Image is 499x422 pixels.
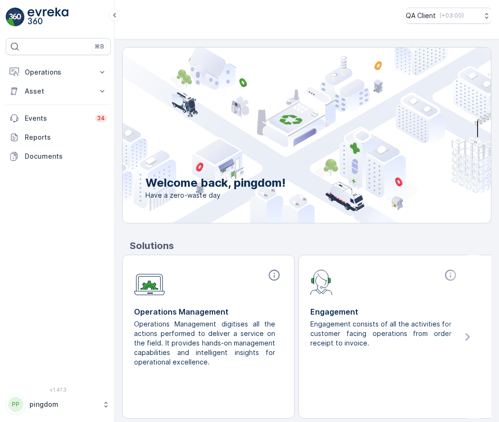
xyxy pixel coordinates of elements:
button: QA Client(+03:00) [406,8,491,24]
p: Reports [25,133,107,142]
p: Operations Management digitises all the actions performed to deliver a service on the field. It p... [134,319,275,367]
img: logo_light-DOdMpM7g.png [28,8,68,27]
button: PPpingdom [6,394,111,414]
img: module-icon [134,269,165,296]
a: Documents [6,147,111,166]
p: Solutions [130,239,491,253]
p: Events [25,114,89,123]
button: Operations [6,63,111,82]
p: Engagement [310,306,459,317]
p: Operations [25,67,92,77]
a: Events34 [6,109,111,128]
button: Asset [6,82,111,101]
p: Documents [25,152,107,161]
p: ( +03:00 ) [440,12,464,19]
p: Asset [25,86,92,96]
p: Welcome back, pingdom! [145,175,286,191]
p: pingdom [29,400,97,409]
a: Reports [6,128,111,147]
img: city illustration [80,48,491,223]
img: module-icon [310,269,333,295]
p: Engagement consists of all the activities for customer facing operations from order receipt to in... [310,319,451,348]
p: QA Client [406,11,436,20]
p: 34 [97,115,105,122]
span: Have a zero-waste day [145,191,286,200]
span: v 1.47.3 [6,387,111,393]
p: Operations Management [134,306,283,317]
img: logo [6,8,25,27]
div: PP [8,397,23,412]
p: ⌘B [95,43,104,50]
